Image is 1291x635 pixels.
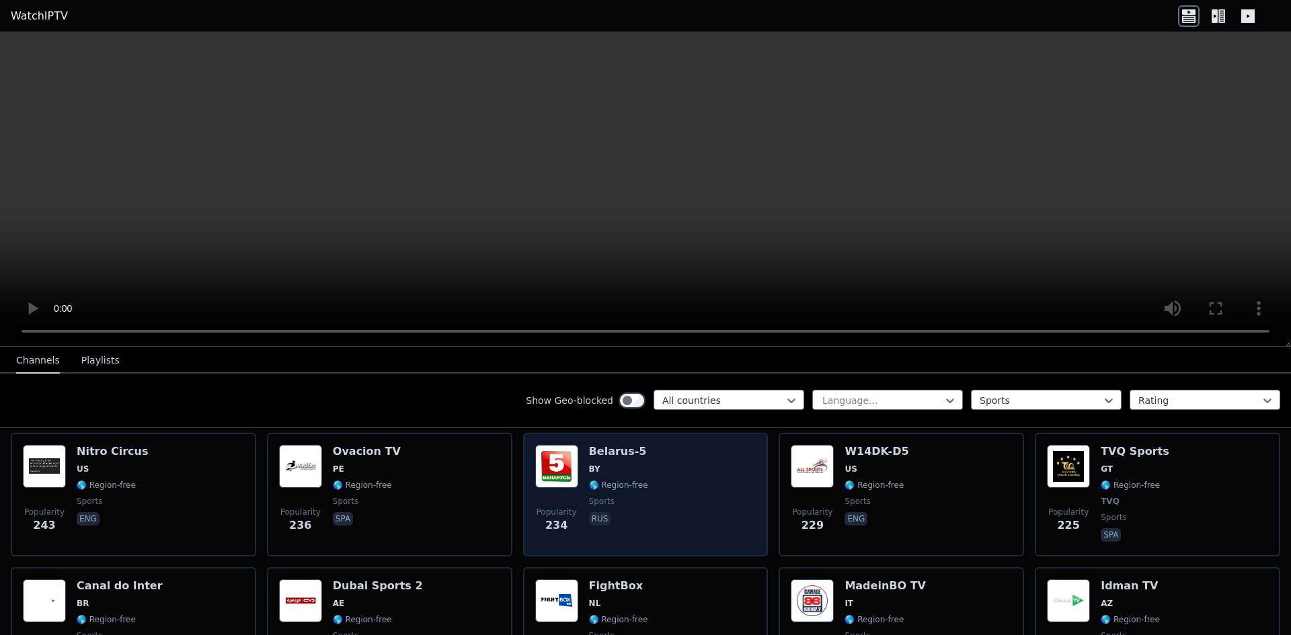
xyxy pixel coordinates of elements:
[845,579,926,593] h6: MadeinBO TV
[1101,614,1160,625] span: 🌎 Region-free
[77,598,89,609] span: BR
[81,348,120,374] button: Playlists
[1101,496,1120,507] span: TVQ
[77,445,149,458] h6: Nitro Circus
[1057,517,1079,534] span: 225
[333,464,344,474] span: PE
[845,464,857,474] span: US
[77,464,89,474] span: US
[1047,445,1090,488] img: TVQ Sports
[845,445,908,458] h6: W14DK-D5
[77,512,100,525] p: eng
[77,614,136,625] span: 🌎 Region-free
[1101,445,1169,458] h6: TVQ Sports
[1101,512,1126,523] span: sports
[535,445,578,488] img: Belarus-5
[280,507,321,517] span: Popularity
[279,579,322,622] img: Dubai Sports 2
[1048,507,1089,517] span: Popularity
[16,348,60,374] button: Channels
[791,445,834,488] img: W14DK-D5
[24,507,65,517] span: Popularity
[845,598,853,609] span: IT
[526,394,613,407] label: Show Geo-blocked
[333,480,392,491] span: 🌎 Region-free
[845,480,904,491] span: 🌎 Region-free
[77,480,136,491] span: 🌎 Region-free
[589,598,601,609] span: NL
[845,512,867,525] p: eng
[535,579,578,622] img: FightBox
[333,598,344,609] span: AE
[792,507,832,517] span: Popularity
[1101,528,1121,542] p: spa
[801,517,824,534] span: 229
[333,445,401,458] h6: Ovacion TV
[11,8,68,24] a: WatchIPTV
[279,445,322,488] img: Ovacion TV
[589,496,615,507] span: sports
[589,464,600,474] span: BY
[845,496,870,507] span: sports
[23,579,66,622] img: Canal do Inter
[1047,579,1090,622] img: Idman TV
[537,507,577,517] span: Popularity
[589,480,648,491] span: 🌎 Region-free
[77,496,102,507] span: sports
[1101,480,1160,491] span: 🌎 Region-free
[589,614,648,625] span: 🌎 Region-free
[333,512,353,525] p: spa
[33,517,55,534] span: 243
[589,445,648,458] h6: Belarus-5
[545,517,568,534] span: 234
[23,445,66,488] img: Nitro Circus
[589,512,611,525] p: rus
[791,579,834,622] img: MadeinBO TV
[1101,598,1113,609] span: AZ
[1101,579,1160,593] h6: Idman TV
[589,579,648,593] h6: FightBox
[845,614,904,625] span: 🌎 Region-free
[333,496,358,507] span: sports
[1101,464,1113,474] span: GT
[77,579,163,593] h6: Canal do Inter
[289,517,311,534] span: 236
[333,614,392,625] span: 🌎 Region-free
[333,579,423,593] h6: Dubai Sports 2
